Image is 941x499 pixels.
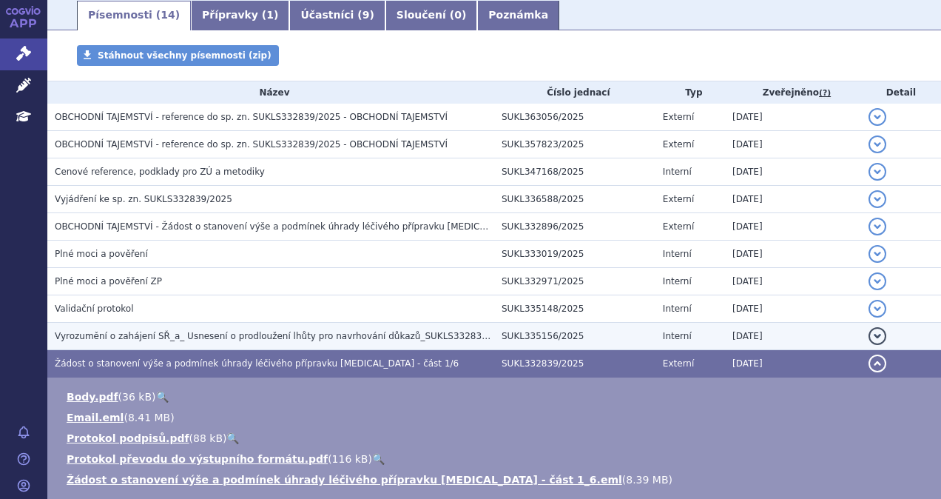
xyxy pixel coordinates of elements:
a: Stáhnout všechny písemnosti (zip) [77,45,279,66]
span: Vyrozumění o zahájení SŘ_a_ Usnesení o prodloužení lhůty pro navrhování důkazů_SUKLS332839/2025 [55,331,513,341]
li: ( ) [67,452,926,466]
a: Email.eml [67,412,124,423]
span: Cenové reference, podklady pro ZÚ a metodiky [55,167,265,177]
span: Plné moci a pověření [55,249,148,259]
span: Interní [663,331,692,341]
span: Validační protokol [55,304,134,314]
td: SUKL357823/2025 [494,131,655,158]
a: 🔍 [226,432,239,444]
td: SUKL335148/2025 [494,295,655,323]
abbr: (?) [819,88,831,98]
button: detail [869,245,886,263]
td: SUKL332896/2025 [494,213,655,241]
span: Externí [663,112,694,122]
a: Sloučení (0) [385,1,477,30]
span: 8.41 MB [128,412,170,423]
th: Zveřejněno [725,81,861,104]
span: Žádost o stanovení výše a podmínek úhrady léčivého přípravku Zejula - část 1/6 [55,358,459,369]
span: 116 kB [332,453,368,465]
td: [DATE] [725,350,861,378]
td: [DATE] [725,268,861,295]
td: [DATE] [725,323,861,350]
li: ( ) [67,410,926,425]
li: ( ) [67,472,926,487]
span: Interní [663,304,692,314]
th: Detail [861,81,941,104]
a: Poznámka [477,1,559,30]
span: 9 [362,9,370,21]
button: detail [869,355,886,372]
span: Plné moci a pověření ZP [55,276,162,287]
span: OBCHODNÍ TAJEMSTVÍ - Žádost o stanovení výše a podmínek úhrady léčivého přípravku Zejula - část 6... [55,221,672,232]
span: Externí [663,139,694,150]
td: SUKL363056/2025 [494,104,655,131]
span: Externí [663,358,694,369]
td: SUKL333019/2025 [494,241,655,268]
button: detail [869,108,886,126]
th: Typ [655,81,725,104]
a: Písemnosti (14) [77,1,191,30]
td: [DATE] [725,213,861,241]
a: Protokol převodu do výstupního formátu.pdf [67,453,328,465]
th: Název [47,81,494,104]
td: SUKL336588/2025 [494,186,655,213]
span: 0 [454,9,462,21]
span: Interní [663,276,692,287]
span: 88 kB [193,432,223,444]
span: Vyjádření ke sp. zn. SUKLS332839/2025 [55,194,232,204]
span: 1 [266,9,274,21]
li: ( ) [67,389,926,404]
span: Interní [663,249,692,259]
td: [DATE] [725,241,861,268]
a: Žádost o stanovení výše a podmínek úhrady léčivého přípravku [MEDICAL_DATA] - část 1_6.eml [67,474,622,486]
td: [DATE] [725,158,861,186]
th: Číslo jednací [494,81,655,104]
button: detail [869,135,886,153]
button: detail [869,190,886,208]
td: SUKL332971/2025 [494,268,655,295]
a: 🔍 [156,391,169,403]
td: SUKL335156/2025 [494,323,655,350]
a: Přípravky (1) [191,1,289,30]
button: detail [869,218,886,235]
span: 14 [161,9,175,21]
td: [DATE] [725,186,861,213]
button: detail [869,272,886,290]
span: 36 kB [122,391,152,403]
span: 8.39 MB [626,474,668,486]
li: ( ) [67,431,926,446]
button: detail [869,327,886,345]
a: Protokol podpisů.pdf [67,432,189,444]
a: Účastníci (9) [289,1,385,30]
td: [DATE] [725,295,861,323]
span: Externí [663,221,694,232]
td: [DATE] [725,131,861,158]
button: detail [869,163,886,181]
span: OBCHODNÍ TAJEMSTVÍ - reference do sp. zn. SUKLS332839/2025 - OBCHODNÍ TAJEMSTVÍ [55,139,448,150]
td: SUKL347168/2025 [494,158,655,186]
button: detail [869,300,886,318]
span: OBCHODNÍ TAJEMSTVÍ - reference do sp. zn. SUKLS332839/2025 - OBCHODNÍ TAJEMSTVÍ [55,112,448,122]
span: Externí [663,194,694,204]
span: Stáhnout všechny písemnosti (zip) [98,50,271,61]
a: 🔍 [372,453,385,465]
td: SUKL332839/2025 [494,350,655,378]
td: [DATE] [725,104,861,131]
span: Interní [663,167,692,177]
a: Body.pdf [67,391,118,403]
